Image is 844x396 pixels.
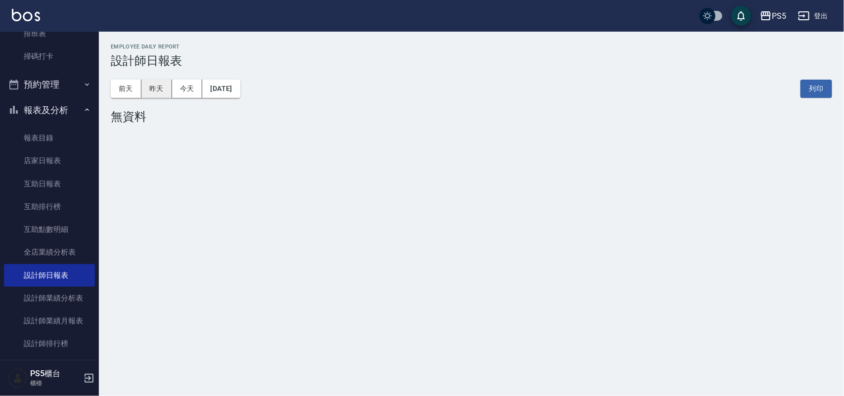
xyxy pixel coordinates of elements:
[4,72,95,97] button: 預約管理
[111,44,832,50] h2: Employee Daily Report
[172,80,203,98] button: 今天
[4,309,95,332] a: 設計師業績月報表
[4,332,95,355] a: 設計師排行榜
[4,218,95,241] a: 互助點數明細
[8,368,28,388] img: Person
[800,80,832,98] button: 列印
[731,6,751,26] button: save
[4,149,95,172] a: 店家日報表
[12,9,40,21] img: Logo
[111,54,832,68] h3: 設計師日報表
[4,97,95,123] button: 報表及分析
[30,379,81,388] p: 櫃檯
[4,173,95,195] a: 互助日報表
[111,80,141,98] button: 前天
[4,355,95,378] a: 每日收支明細
[30,369,81,379] h5: PS5櫃台
[202,80,240,98] button: [DATE]
[4,264,95,287] a: 設計師日報表
[141,80,172,98] button: 昨天
[4,22,95,45] a: 排班表
[756,6,790,26] button: PS5
[4,45,95,68] a: 掃碼打卡
[111,110,832,124] div: 無資料
[4,241,95,264] a: 全店業績分析表
[772,10,786,22] div: PS5
[4,287,95,309] a: 設計師業績分析表
[4,195,95,218] a: 互助排行榜
[4,127,95,149] a: 報表目錄
[794,7,832,25] button: 登出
